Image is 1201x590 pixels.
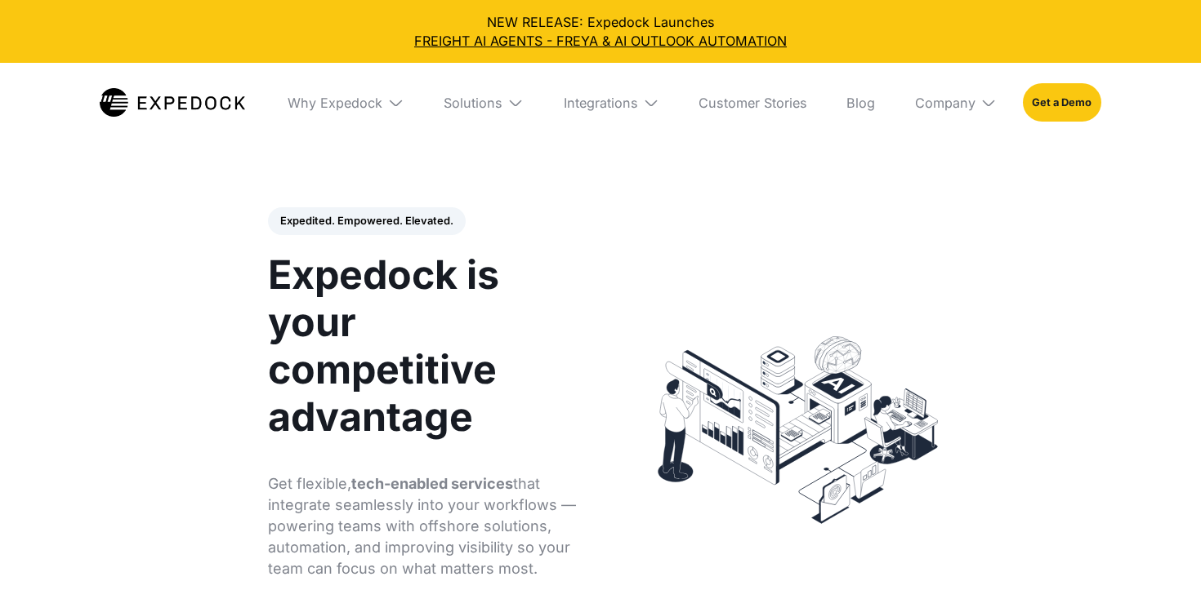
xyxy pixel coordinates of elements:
[13,32,1188,51] a: FREIGHT AI AGENTS - FREYA & AI OUTLOOK AUTOMATION
[915,95,976,111] div: Company
[13,13,1188,50] div: NEW RELEASE: Expedock Launches
[685,63,820,142] a: Customer Stories
[833,63,888,142] a: Blog
[268,251,583,441] h1: Expedock is your competitive advantage
[268,473,583,579] p: Get flexible, that integrate seamlessly into your workflows — powering teams with offshore soluti...
[351,475,513,492] strong: tech-enabled services
[288,95,382,111] div: Why Expedock
[1023,83,1101,122] a: Get a Demo
[444,95,502,111] div: Solutions
[564,95,638,111] div: Integrations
